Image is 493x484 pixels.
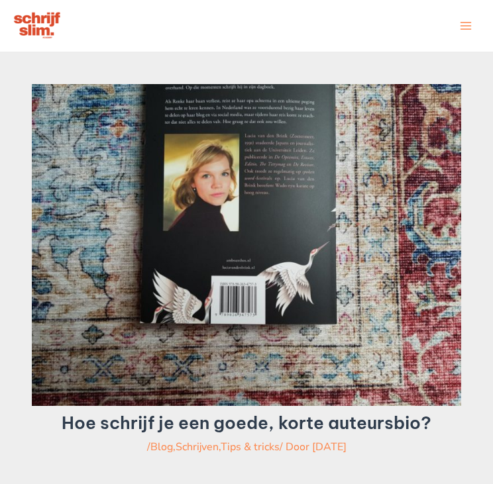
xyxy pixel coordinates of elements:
[13,11,62,41] img: schrijfcursus schrijfslim academy
[32,84,461,406] img: auteursbio debuut bio schrijver maken schrijven
[32,440,461,455] div: / / Door
[312,440,347,454] a: [DATE]
[150,440,280,454] span: , ,
[150,440,173,454] a: Blog
[221,440,280,454] a: Tips & tricks
[176,440,219,454] a: Schrijven
[32,412,461,433] h1: Hoe schrijf je een goede, korte auteursbio?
